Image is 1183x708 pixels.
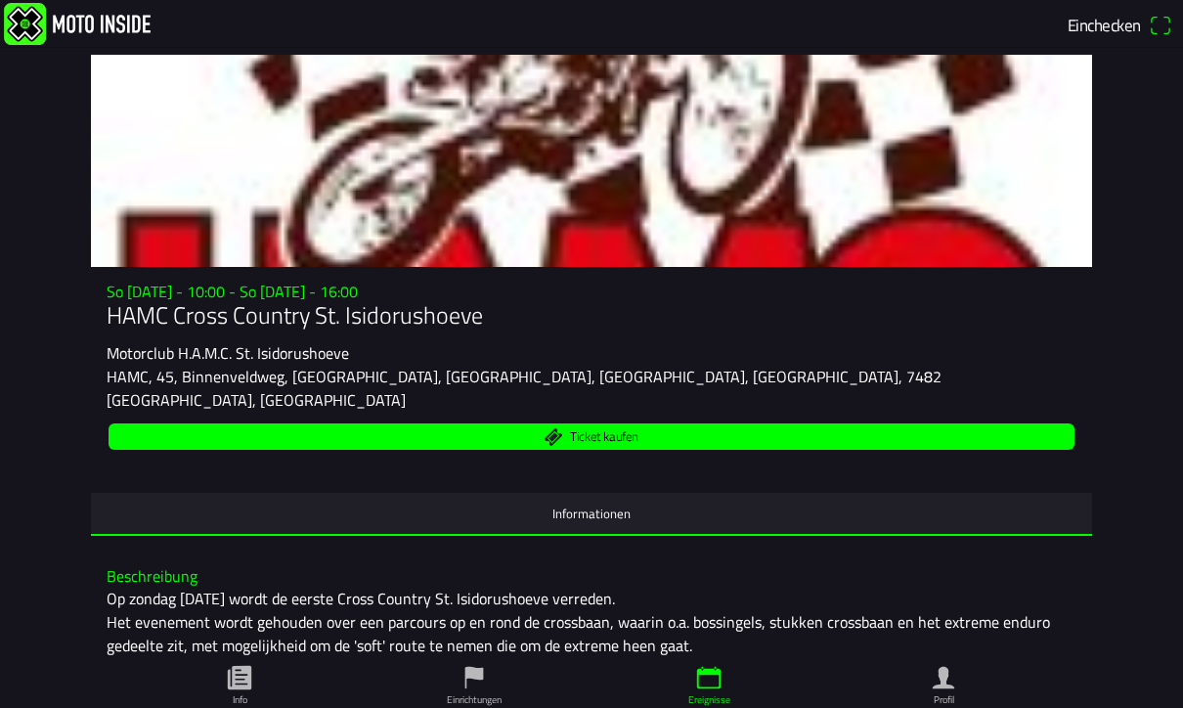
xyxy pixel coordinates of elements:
[552,503,631,524] ion-label: Informationen
[107,283,1076,301] h3: So [DATE] - 10:00 - So [DATE] - 16:00
[225,663,254,692] ion-icon: paper
[107,301,1076,330] h1: HAMC Cross Country St. Isidorushoeve
[107,341,349,365] ion-text: Motorclub H.A.M.C. St. Isidorushoeve
[107,365,942,412] ion-text: HAMC, 45, Binnenveldweg, [GEOGRAPHIC_DATA], [GEOGRAPHIC_DATA], [GEOGRAPHIC_DATA], [GEOGRAPHIC_DAT...
[460,663,489,692] ion-icon: flag
[934,692,954,707] ion-label: Profil
[233,692,247,707] ion-label: Info
[929,663,958,692] ion-icon: person
[688,692,730,707] ion-label: Ereignisse
[447,692,502,707] ion-label: Einrichtungen
[694,663,723,692] ion-icon: calendar
[1061,8,1179,41] a: Eincheckenqr scanner
[1068,12,1141,37] span: Einchecken
[107,567,1076,586] h3: Beschreibung
[570,430,638,443] span: Ticket kaufen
